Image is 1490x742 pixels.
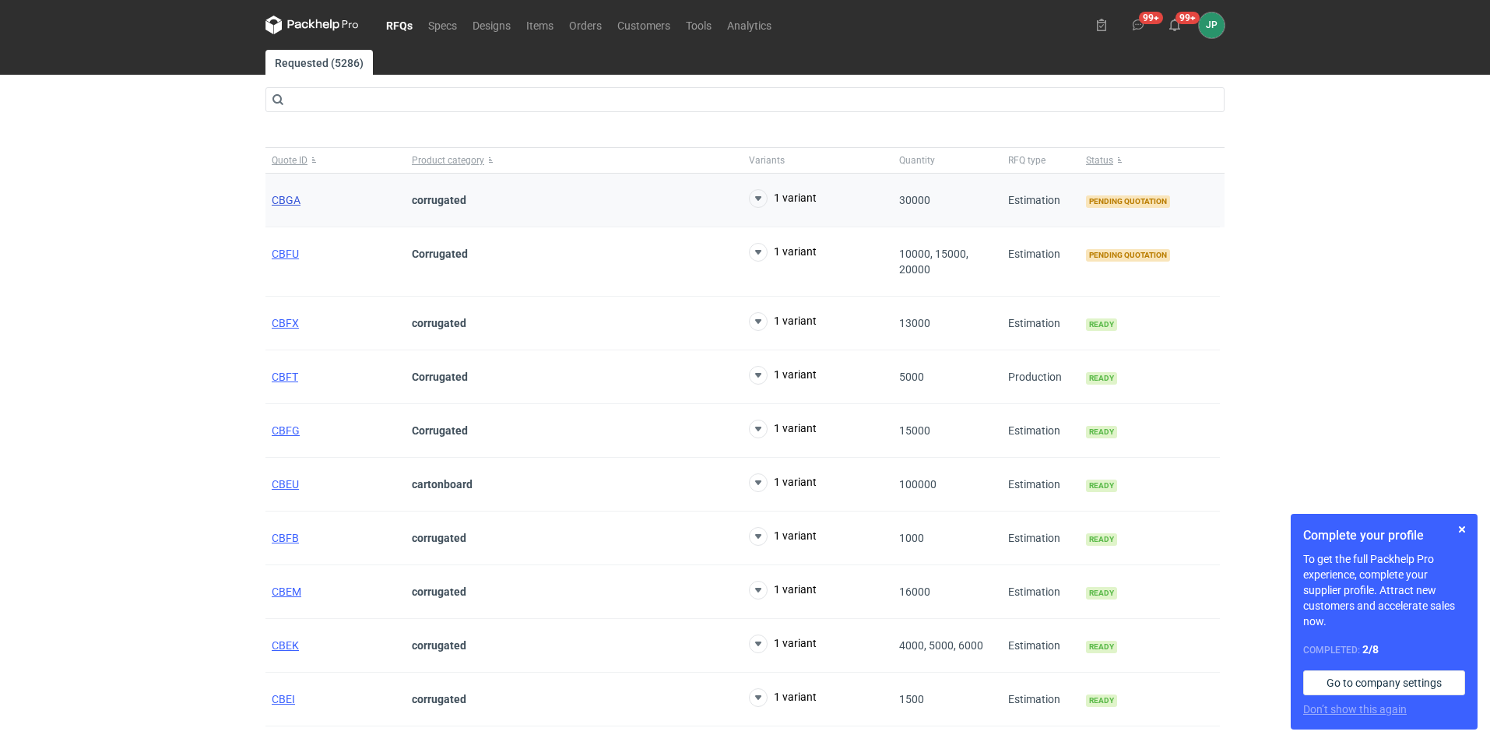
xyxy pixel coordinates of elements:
[749,154,785,167] span: Variants
[749,366,817,385] button: 1 variant
[1453,520,1471,539] button: Skip for now
[1086,641,1117,653] span: Ready
[272,371,298,383] a: CBFT
[412,317,466,329] strong: corrugated
[1002,565,1080,619] div: Estimation
[678,16,719,34] a: Tools
[1086,154,1113,167] span: Status
[561,16,610,34] a: Orders
[272,532,299,544] a: CBFB
[1303,702,1407,717] button: Don’t show this again
[1086,426,1117,438] span: Ready
[899,478,937,491] span: 100000
[1362,643,1379,656] strong: 2 / 8
[1086,372,1117,385] span: Ready
[378,16,420,34] a: RFQs
[1002,350,1080,404] div: Production
[1303,551,1465,629] p: To get the full Packhelp Pro experience, complete your supplier profile. Attract new customers an...
[1086,318,1117,331] span: Ready
[412,586,466,598] strong: corrugated
[899,371,924,383] span: 5000
[1126,12,1151,37] button: 99+
[719,16,779,34] a: Analytics
[272,248,299,260] a: CBFU
[272,586,301,598] a: CBEM
[420,16,465,34] a: Specs
[749,189,817,208] button: 1 variant
[1086,695,1117,707] span: Ready
[1303,670,1465,695] a: Go to company settings
[1002,404,1080,458] div: Estimation
[749,527,817,546] button: 1 variant
[412,424,468,437] strong: Corrugated
[899,693,924,705] span: 1500
[749,581,817,600] button: 1 variant
[1303,642,1465,658] div: Completed:
[1303,526,1465,545] h1: Complete your profile
[749,473,817,492] button: 1 variant
[412,248,468,260] strong: Corrugated
[412,478,473,491] strong: cartonboard
[899,532,924,544] span: 1000
[749,688,817,707] button: 1 variant
[1199,12,1225,38] div: Justyna Powała
[272,194,300,206] a: CBGA
[899,639,983,652] span: 4000, 5000, 6000
[749,312,817,331] button: 1 variant
[899,154,935,167] span: Quantity
[1002,512,1080,565] div: Estimation
[1002,297,1080,350] div: Estimation
[412,371,468,383] strong: Corrugated
[272,478,299,491] a: CBEU
[272,154,307,167] span: Quote ID
[899,194,930,206] span: 30000
[265,16,359,34] svg: Packhelp Pro
[1086,533,1117,546] span: Ready
[412,532,466,544] strong: corrugated
[465,16,518,34] a: Designs
[265,50,373,75] a: Requested (5286)
[272,693,295,705] a: CBEI
[272,317,299,329] a: CBFX
[1086,480,1117,492] span: Ready
[265,148,406,173] button: Quote ID
[1002,174,1080,227] div: Estimation
[1008,154,1045,167] span: RFQ type
[412,693,466,705] strong: corrugated
[1086,587,1117,600] span: Ready
[1162,12,1187,37] button: 99+
[610,16,678,34] a: Customers
[1002,227,1080,297] div: Estimation
[899,317,930,329] span: 13000
[272,424,300,437] a: CBFG
[1199,12,1225,38] button: JP
[1086,195,1170,208] span: Pending quotation
[406,148,743,173] button: Product category
[518,16,561,34] a: Items
[749,420,817,438] button: 1 variant
[899,586,930,598] span: 16000
[1080,148,1220,173] button: Status
[412,194,466,206] strong: corrugated
[899,424,930,437] span: 15000
[1002,673,1080,726] div: Estimation
[899,248,968,276] span: 10000, 15000, 20000
[412,639,466,652] strong: corrugated
[749,635,817,653] button: 1 variant
[412,154,484,167] span: Product category
[749,243,817,262] button: 1 variant
[1086,249,1170,262] span: Pending quotation
[272,639,299,652] a: CBEK
[1002,458,1080,512] div: Estimation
